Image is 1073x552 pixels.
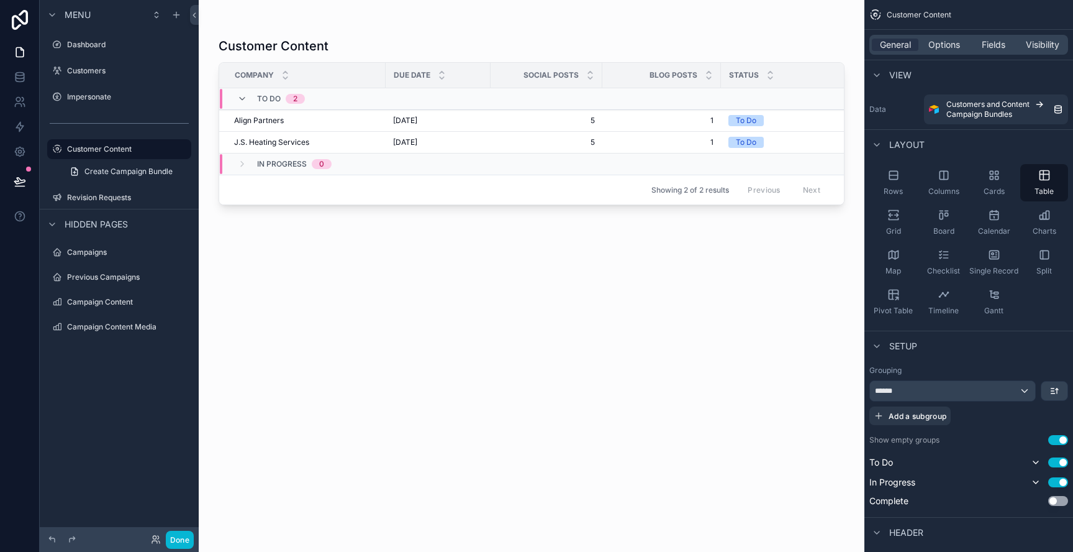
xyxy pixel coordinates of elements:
[889,340,917,352] span: Setup
[889,139,925,151] span: Layout
[978,226,1010,236] span: Calendar
[47,292,191,312] a: Campaign Content
[869,164,917,201] button: Rows
[1033,226,1056,236] span: Charts
[47,188,191,208] a: Revision Requests
[47,317,191,337] a: Campaign Content Media
[1020,164,1068,201] button: Table
[869,366,902,375] label: Grouping
[874,306,913,316] span: Pivot Table
[47,139,191,159] a: Customer Content
[729,70,759,80] span: Status
[920,244,967,281] button: Checklist
[319,159,324,169] div: 0
[1036,266,1052,276] span: Split
[982,39,1005,51] span: Fields
[970,164,1018,201] button: Cards
[927,266,960,276] span: Checklist
[889,69,912,81] span: View
[65,9,91,21] span: Menu
[47,35,191,55] a: Dashboard
[62,162,191,182] a: Create Campaign Bundle
[928,39,960,51] span: Options
[869,204,917,241] button: Grid
[969,266,1018,276] span: Single Record
[869,476,915,489] span: In Progress
[67,247,189,257] label: Campaigns
[47,61,191,81] a: Customers
[889,527,923,539] span: Header
[970,204,1018,241] button: Calendar
[970,283,1018,321] button: Gantt
[928,186,959,196] span: Columns
[651,185,729,195] span: Showing 2 of 2 results
[869,104,919,114] label: Data
[1035,186,1054,196] span: Table
[889,412,946,421] span: Add a subgroup
[920,164,967,201] button: Columns
[928,306,959,316] span: Timeline
[650,70,697,80] span: Blog Posts
[293,94,297,104] div: 2
[235,70,274,80] span: Company
[869,244,917,281] button: Map
[67,40,189,50] label: Dashboard
[47,267,191,287] a: Previous Campaigns
[47,242,191,262] a: Campaigns
[257,159,307,169] span: In Progress
[67,92,189,102] label: Impersonate
[970,244,1018,281] button: Single Record
[946,99,1030,109] span: Customers and Content
[47,87,191,107] a: Impersonate
[920,204,967,241] button: Board
[885,266,901,276] span: Map
[933,226,954,236] span: Board
[869,495,908,507] span: Complete
[920,283,967,321] button: Timeline
[984,306,1003,316] span: Gantt
[984,186,1005,196] span: Cards
[869,435,939,445] label: Show empty groups
[67,322,189,332] label: Campaign Content Media
[884,186,903,196] span: Rows
[166,531,194,549] button: Done
[929,104,939,114] img: Airtable Logo
[886,226,901,236] span: Grid
[523,70,579,80] span: Social Posts
[84,167,173,177] span: Create Campaign Bundle
[869,456,893,469] span: To Do
[924,94,1068,124] a: Customers and ContentCampaign Bundles
[67,297,189,307] label: Campaign Content
[880,39,911,51] span: General
[1020,204,1068,241] button: Charts
[869,283,917,321] button: Pivot Table
[67,272,189,282] label: Previous Campaigns
[65,218,128,231] span: Hidden pages
[257,94,281,104] span: To Do
[1020,244,1068,281] button: Split
[1026,39,1059,51] span: Visibility
[887,10,951,20] span: Customer Content
[869,407,951,425] button: Add a subgroup
[67,193,189,203] label: Revision Requests
[67,66,189,76] label: Customers
[394,70,430,80] span: Due Date
[946,109,1012,119] span: Campaign Bundles
[67,144,184,154] label: Customer Content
